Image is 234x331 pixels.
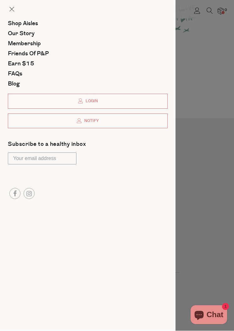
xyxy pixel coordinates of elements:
[8,61,168,67] a: Earn $15
[8,30,35,38] span: Our Story
[189,306,229,326] inbox-online-store-chat: Shopify online store chat
[83,119,99,124] span: Notify
[8,51,168,57] a: Friends of P&P
[8,153,76,165] input: Your email address
[8,21,168,27] a: Shop Aisles
[8,40,41,48] span: Membership
[8,80,20,88] span: Blog
[8,81,168,87] a: Blog
[8,94,168,109] a: Login
[8,71,168,77] a: FAQs
[8,31,168,37] a: Our Story
[8,41,168,47] a: Membership
[8,114,168,129] a: Notify
[8,60,34,68] span: Earn $15
[8,142,86,150] label: Subscribe to a healthy inbox
[8,70,22,78] span: FAQs
[8,50,49,58] span: Friends of P&P
[8,20,38,28] span: Shop Aisles
[84,99,98,104] span: Login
